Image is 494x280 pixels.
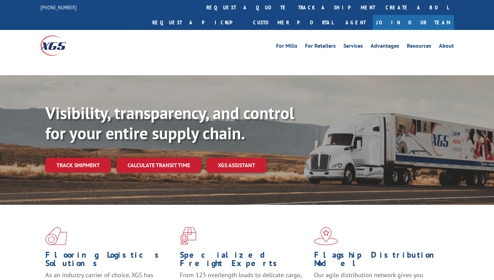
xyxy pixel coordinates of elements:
h1: Specialized Freight Experts [180,251,309,271]
b: Visibility, transparency, and control for your entire supply chain. [45,102,294,144]
h1: Flagship Distribution Model [314,251,443,271]
a: Calculate transit time [116,158,201,173]
a: Resources [407,43,431,51]
a: For Retailers [305,43,336,51]
a: Agent [339,15,373,30]
a: Request a pickup [147,15,248,30]
a: About [439,43,454,51]
img: xgs-icon-flagship-distribution-model-red [314,227,338,245]
a: Services [343,43,363,51]
a: For Mills [276,43,297,51]
h1: Flooring Logistics Solutions [45,251,175,271]
a: Join Our Team [373,15,454,30]
a: [PHONE_NUMBER] [40,4,77,11]
a: Advantages [371,43,399,51]
a: Track shipment [45,158,111,172]
img: xgs-icon-focused-on-flooring-red [180,227,196,245]
a: XGS ASSISTANT [207,158,266,173]
img: xgs-icon-total-supply-chain-intelligence-red [45,227,67,245]
a: Customer Portal [248,15,339,30]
